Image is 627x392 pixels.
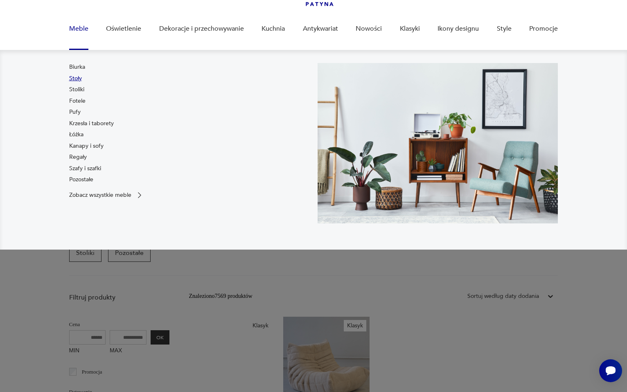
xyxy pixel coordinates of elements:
[69,74,82,83] a: Stoły
[69,176,93,184] a: Pozostałe
[69,153,87,161] a: Regały
[69,97,86,105] a: Fotele
[529,13,558,45] a: Promocje
[69,164,101,173] a: Szafy i szafki
[356,13,382,45] a: Nowości
[497,13,512,45] a: Style
[159,13,244,45] a: Dekoracje i przechowywanie
[69,191,144,199] a: Zobacz wszystkie meble
[69,63,85,71] a: Biurka
[69,119,114,128] a: Krzesła i taborety
[69,13,88,45] a: Meble
[262,13,285,45] a: Kuchnia
[69,86,84,94] a: Stoliki
[318,63,558,223] img: 969d9116629659dbb0bd4e745da535dc.jpg
[438,13,479,45] a: Ikony designu
[69,192,131,198] p: Zobacz wszystkie meble
[303,13,338,45] a: Antykwariat
[106,13,141,45] a: Oświetlenie
[599,359,622,382] iframe: Smartsupp widget button
[69,131,83,139] a: Łóżka
[69,108,81,116] a: Pufy
[69,142,104,150] a: Kanapy i sofy
[400,13,420,45] a: Klasyki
